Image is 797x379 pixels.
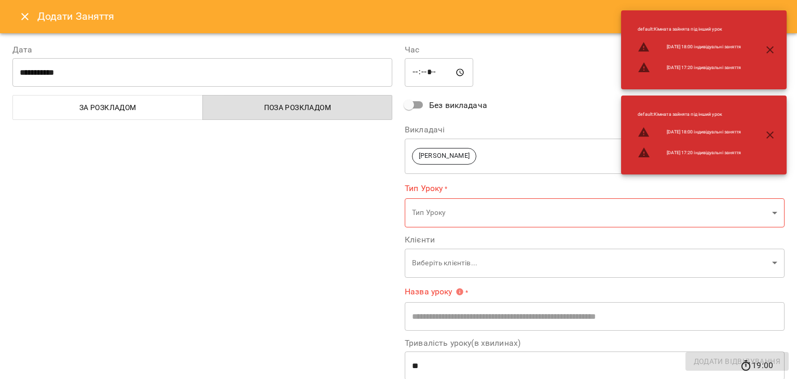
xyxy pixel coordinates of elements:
li: [DATE] 18:00 індивідуальні заняття [629,122,749,143]
p: Виберіть клієнтів... [412,258,768,268]
button: Поза розкладом [202,95,393,120]
label: Тип Уроку [405,182,785,194]
li: [DATE] 17:20 індивідуальні заняття [629,57,749,78]
li: default : Кімната зайнята під інший урок [629,22,749,37]
li: [DATE] 18:00 індивідуальні заняття [629,37,749,58]
label: Викладачі [405,126,785,134]
span: Без викладача [429,99,487,112]
label: Клієнти [405,236,785,244]
span: [PERSON_NAME] [413,151,476,161]
div: [PERSON_NAME] [405,138,785,174]
button: За розкладом [12,95,203,120]
div: Тип Уроку [405,198,785,228]
li: default : Кімната зайнята під інший урок [629,107,749,122]
p: Тип Уроку [412,208,768,218]
span: За розкладом [19,101,197,114]
h6: Додати Заняття [37,8,785,24]
span: Поза розкладом [209,101,387,114]
span: Назва уроку [405,288,464,296]
li: [DATE] 17:20 індивідуальні заняття [629,142,749,163]
label: Тривалість уроку(в хвилинах) [405,339,785,347]
button: Close [12,4,37,29]
svg: Вкажіть назву уроку або виберіть клієнтів [456,288,464,296]
div: Виберіть клієнтів... [405,248,785,278]
label: Час [405,46,785,54]
label: Дата [12,46,392,54]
